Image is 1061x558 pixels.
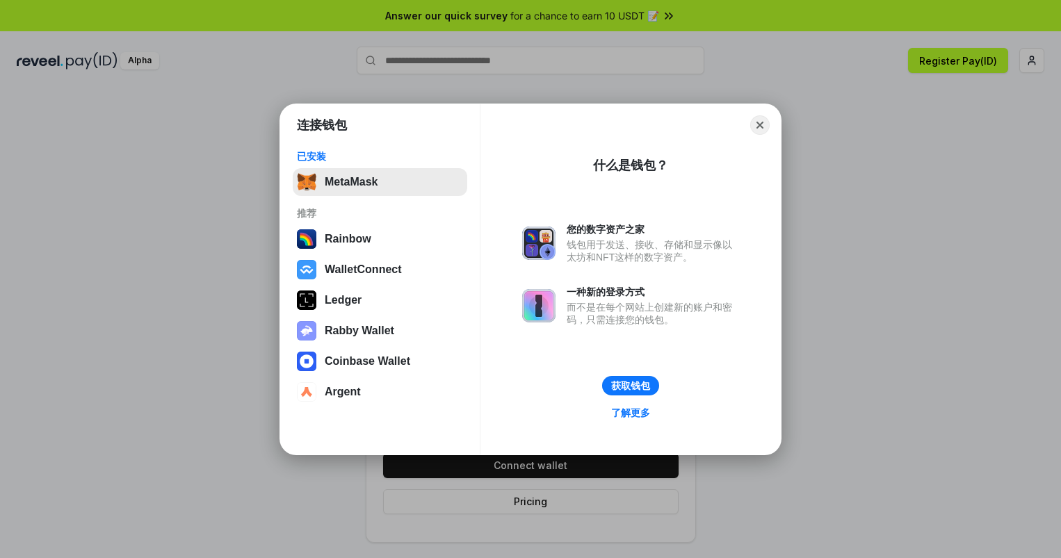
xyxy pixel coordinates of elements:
img: svg+xml,%3Csvg%20width%3D%2228%22%20height%3D%2228%22%20viewBox%3D%220%200%2028%2028%22%20fill%3D... [297,382,316,402]
button: Rainbow [293,225,467,253]
div: Coinbase Wallet [325,355,410,368]
button: Coinbase Wallet [293,347,467,375]
button: Rabby Wallet [293,317,467,345]
div: 一种新的登录方式 [567,286,739,298]
div: 钱包用于发送、接收、存储和显示像以太坊和NFT这样的数字资产。 [567,238,739,263]
h1: 连接钱包 [297,117,347,133]
div: WalletConnect [325,263,402,276]
div: 您的数字资产之家 [567,223,739,236]
img: svg+xml,%3Csvg%20xmlns%3D%22http%3A%2F%2Fwww.w3.org%2F2000%2Fsvg%22%20fill%3D%22none%22%20viewBox... [522,289,556,322]
button: Argent [293,378,467,406]
img: svg+xml,%3Csvg%20width%3D%2228%22%20height%3D%2228%22%20viewBox%3D%220%200%2028%2028%22%20fill%3D... [297,260,316,279]
img: svg+xml,%3Csvg%20xmlns%3D%22http%3A%2F%2Fwww.w3.org%2F2000%2Fsvg%22%20width%3D%2228%22%20height%3... [297,290,316,310]
div: 获取钱包 [611,379,650,392]
a: 了解更多 [603,404,658,422]
button: Close [750,115,770,135]
div: Ledger [325,294,362,306]
div: 什么是钱包？ [593,157,668,174]
div: Rainbow [325,233,371,245]
img: svg+xml,%3Csvg%20fill%3D%22none%22%20height%3D%2233%22%20viewBox%3D%220%200%2035%2033%22%20width%... [297,172,316,192]
button: WalletConnect [293,256,467,284]
div: Argent [325,386,361,398]
img: svg+xml,%3Csvg%20width%3D%22120%22%20height%3D%22120%22%20viewBox%3D%220%200%20120%20120%22%20fil... [297,229,316,249]
button: MetaMask [293,168,467,196]
div: 推荐 [297,207,463,220]
div: 而不是在每个网站上创建新的账户和密码，只需连接您的钱包。 [567,301,739,326]
div: 了解更多 [611,407,650,419]
img: svg+xml,%3Csvg%20xmlns%3D%22http%3A%2F%2Fwww.w3.org%2F2000%2Fsvg%22%20fill%3D%22none%22%20viewBox... [522,227,556,260]
button: Ledger [293,286,467,314]
button: 获取钱包 [602,376,659,395]
div: Rabby Wallet [325,325,394,337]
div: 已安装 [297,150,463,163]
img: svg+xml,%3Csvg%20width%3D%2228%22%20height%3D%2228%22%20viewBox%3D%220%200%2028%2028%22%20fill%3D... [297,352,316,371]
div: MetaMask [325,176,378,188]
img: svg+xml,%3Csvg%20xmlns%3D%22http%3A%2F%2Fwww.w3.org%2F2000%2Fsvg%22%20fill%3D%22none%22%20viewBox... [297,321,316,340]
